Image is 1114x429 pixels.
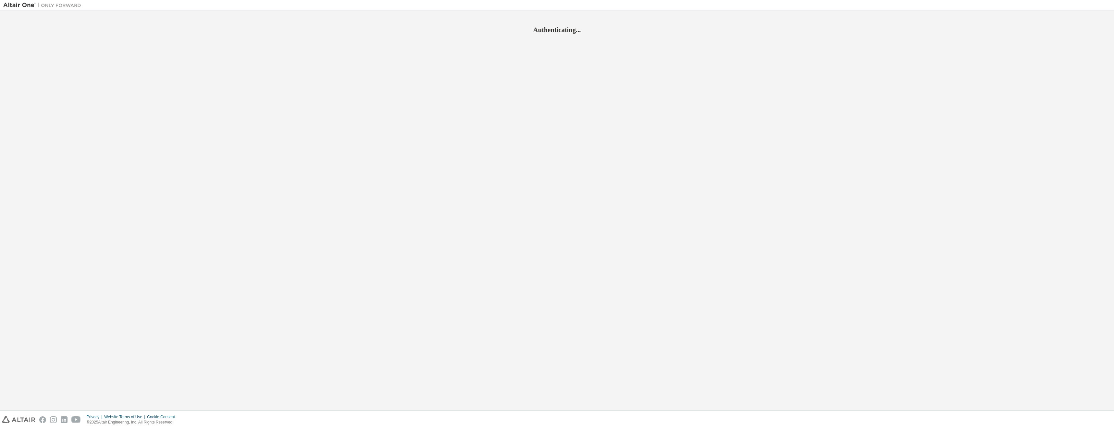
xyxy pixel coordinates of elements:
img: linkedin.svg [61,416,68,423]
img: facebook.svg [39,416,46,423]
img: instagram.svg [50,416,57,423]
div: Cookie Consent [147,414,179,420]
div: Privacy [87,414,104,420]
div: Website Terms of Use [104,414,147,420]
img: Altair One [3,2,84,8]
img: youtube.svg [71,416,81,423]
img: altair_logo.svg [2,416,35,423]
p: © 2025 Altair Engineering, Inc. All Rights Reserved. [87,420,179,425]
h2: Authenticating... [3,26,1111,34]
